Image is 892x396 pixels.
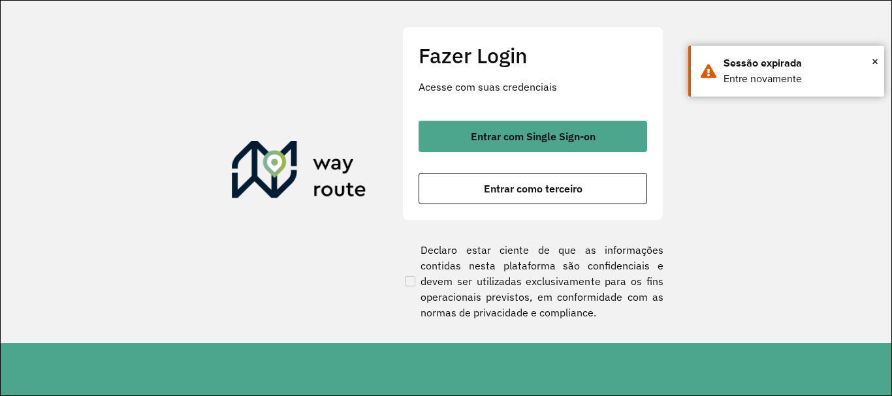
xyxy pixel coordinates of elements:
img: Roteirizador AmbevTech [232,141,366,204]
div: Entre novamente [724,71,874,87]
button: button [419,121,647,152]
button: button [419,173,647,204]
span: Entrar como terceiro [484,183,582,194]
span: × [872,52,878,71]
button: Close [872,52,878,71]
label: Declaro estar ciente de que as informações contidas nesta plataforma são confidenciais e devem se... [402,242,663,320]
h2: Fazer Login [419,43,647,68]
div: Sessão expirada [724,55,874,71]
span: Entrar com Single Sign-on [471,131,596,142]
p: Acesse com suas credenciais [419,79,647,95]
